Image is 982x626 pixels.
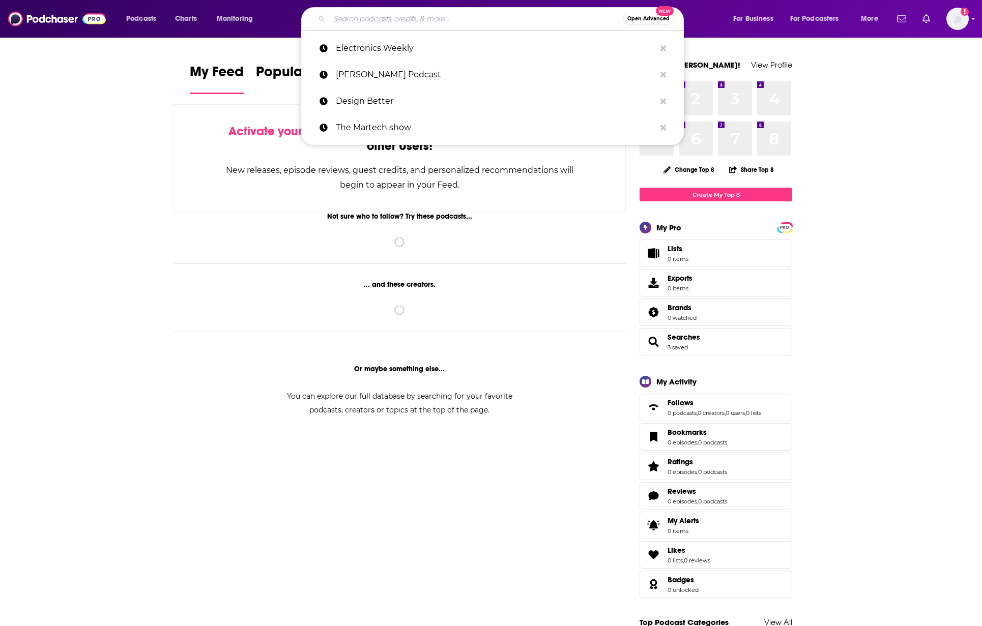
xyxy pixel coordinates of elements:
span: Lists [668,244,682,253]
button: Share Top 8 [729,160,774,180]
input: Search podcasts, credits, & more... [329,11,623,27]
div: by following Podcasts, Creators, Lists, and other Users! [225,124,574,154]
button: Open AdvancedNew [623,13,674,25]
a: Searches [668,333,700,342]
a: Charts [168,11,203,27]
span: My Feed [190,63,244,86]
a: Likes [668,546,710,555]
span: , [697,439,698,446]
span: Bookmarks [668,428,707,437]
a: 0 unlocked [668,586,699,593]
span: Exports [643,276,663,290]
span: Lists [643,246,663,260]
p: Amy Porterfield Podcast [336,62,655,88]
a: 0 episodes [668,468,697,475]
svg: Add a profile image [961,8,969,16]
button: open menu [726,11,786,27]
a: Ratings [643,459,663,473]
span: , [697,409,698,416]
span: Charts [175,12,197,26]
span: , [725,409,726,416]
span: 0 items [668,527,699,534]
span: Ratings [668,457,693,466]
div: My Activity [656,377,697,386]
a: 0 podcasts [698,498,727,505]
a: Badges [643,577,663,591]
a: 0 podcasts [698,439,727,446]
span: My Alerts [668,516,699,525]
span: For Business [733,12,773,26]
a: [PERSON_NAME] Podcast [301,62,684,88]
img: User Profile [946,8,969,30]
span: Badges [640,571,792,598]
div: Search podcasts, credits, & more... [311,7,694,31]
a: Bookmarks [643,430,663,444]
div: ... and these creators. [174,280,626,289]
a: 0 episodes [668,498,697,505]
span: Likes [640,541,792,569]
a: Electronics Weekly [301,35,684,62]
span: Bookmarks [640,423,792,451]
div: Not sure who to follow? Try these podcasts... [174,212,626,221]
span: Popular Feed [256,63,342,86]
span: New [656,6,674,16]
button: Change Top 8 [657,163,720,176]
span: , [745,409,746,416]
a: The Martech show [301,114,684,141]
span: Logged in as danikarchmer [946,8,969,30]
span: For Podcasters [790,12,839,26]
span: Open Advanced [627,16,670,21]
span: , [697,468,698,475]
span: Searches [640,328,792,355]
a: Badges [668,575,699,584]
img: Podchaser - Follow, Share and Rate Podcasts [8,9,106,28]
a: Follows [643,400,663,414]
span: Brands [640,299,792,326]
a: Show notifications dropdown [893,10,910,27]
button: open menu [210,11,266,27]
a: Welcome [PERSON_NAME]! [640,60,740,70]
a: Bookmarks [668,428,727,437]
span: 0 items [668,255,688,262]
p: Electronics Weekly [336,35,655,62]
a: Reviews [643,489,663,503]
span: PRO [778,224,791,231]
a: PRO [778,223,791,231]
span: Reviews [668,487,696,496]
a: Follows [668,398,761,407]
a: Ratings [668,457,727,466]
div: New releases, episode reviews, guest credits, and personalized recommendations will begin to appe... [225,163,574,192]
a: Reviews [668,487,727,496]
a: Lists [640,240,792,267]
span: Monitoring [217,12,253,26]
a: Popular Feed [256,63,342,94]
span: Follows [668,398,694,407]
a: Create My Top 8 [640,188,792,201]
div: My Pro [656,223,681,232]
a: 0 reviews [684,557,710,564]
a: Likes [643,548,663,562]
button: open menu [119,11,169,27]
a: 0 watched [668,314,697,321]
a: View Profile [751,60,792,70]
span: 0 items [668,285,692,292]
a: Brands [643,305,663,319]
span: More [861,12,878,26]
p: Design Better [336,88,655,114]
span: Activate your Feed [228,124,333,139]
a: Show notifications dropdown [918,10,934,27]
span: Exports [668,274,692,283]
span: Lists [668,244,688,253]
a: 3 saved [668,344,688,351]
a: 0 episodes [668,439,697,446]
a: 0 podcasts [668,409,697,416]
span: Follows [640,394,792,421]
a: My Alerts [640,512,792,539]
button: Show profile menu [946,8,969,30]
span: , [697,498,698,505]
span: Likes [668,546,685,555]
a: My Feed [190,63,244,94]
span: , [683,557,684,564]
